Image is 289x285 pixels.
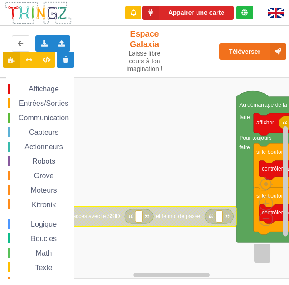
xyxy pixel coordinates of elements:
[23,143,64,151] span: Actionneurs
[156,213,200,219] text: et le mot de passe
[256,193,284,199] text: si le bouton
[34,264,53,271] span: Texte
[268,8,284,18] img: gb.png
[18,100,70,107] span: Entrées/Sorties
[31,157,57,165] span: Robots
[123,50,166,72] div: Laisse libre cours à ton imagination !
[219,43,286,60] button: Téléverser
[30,201,57,209] span: Kitronik
[36,213,120,219] text: créer le point d'accès avec le SSID
[4,1,72,25] img: thingz_logo.png
[28,128,60,136] span: Capteurs
[6,77,289,279] div: Espace de travail de Blocky
[142,6,234,20] button: Appairer une carte
[33,172,55,180] span: Grove
[239,114,250,120] text: faire
[27,85,60,93] span: Affichage
[34,249,53,257] span: Math
[29,235,58,242] span: Boucles
[29,186,58,194] span: Moteurs
[239,144,250,151] text: faire
[29,220,58,228] span: Logique
[256,119,274,126] text: afficher
[256,149,284,155] text: si le bouton
[17,114,70,122] span: Communication
[123,29,166,73] div: Espace Galaxia
[236,6,253,19] div: Tu es connecté au serveur de création de Thingz
[239,135,271,141] text: Pour toujours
